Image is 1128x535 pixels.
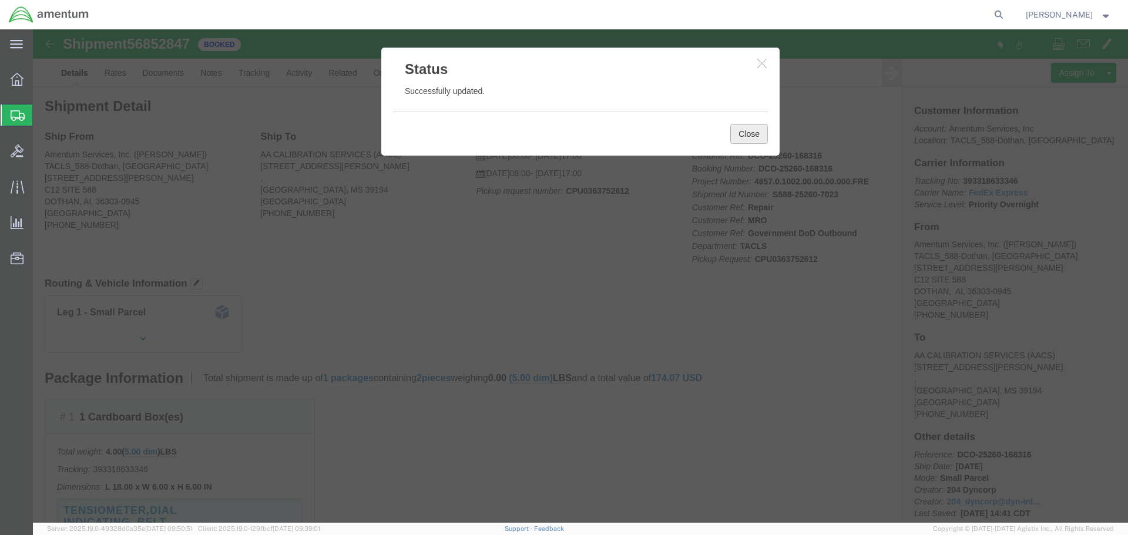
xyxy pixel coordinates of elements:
img: logo [8,6,89,23]
span: [DATE] 09:50:51 [145,525,193,532]
span: Client: 2025.19.0-129fbcf [198,525,320,532]
span: Server: 2025.19.0-49328d0a35e [47,525,193,532]
span: Copyright © [DATE]-[DATE] Agistix Inc., All Rights Reserved [933,524,1114,534]
a: Feedback [534,525,564,532]
span: Joel Floyd [1026,8,1093,21]
button: [PERSON_NAME] [1025,8,1112,22]
iframe: FS Legacy Container [33,29,1128,523]
span: [DATE] 09:39:01 [273,525,320,532]
a: Support [505,525,534,532]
